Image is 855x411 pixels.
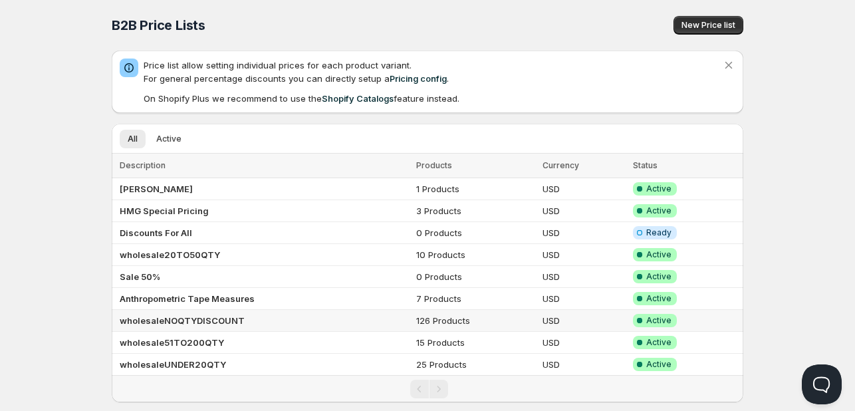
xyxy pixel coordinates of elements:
span: Status [633,160,658,170]
p: Price list allow setting individual prices for each product variant. For general percentage disco... [144,59,722,85]
td: 0 Products [412,222,539,244]
td: USD [539,222,630,244]
td: 1 Products [412,178,539,200]
iframe: Help Scout Beacon - Open [802,364,842,404]
b: Anthropometric Tape Measures [120,293,255,304]
td: 25 Products [412,354,539,376]
p: On Shopify Plus we recommend to use the feature instead. [144,92,722,105]
b: [PERSON_NAME] [120,184,193,194]
a: Pricing config [390,73,447,84]
span: Active [646,249,672,260]
span: Active [156,134,182,144]
span: B2B Price Lists [112,17,205,33]
span: Description [120,160,166,170]
td: USD [539,266,630,288]
td: 15 Products [412,332,539,354]
td: 126 Products [412,310,539,332]
td: USD [539,178,630,200]
span: Active [646,359,672,370]
button: Dismiss notification [719,56,738,74]
b: wholesaleNOQTYDISCOUNT [120,315,245,326]
b: Sale 50% [120,271,160,282]
td: USD [539,288,630,310]
span: Products [416,160,452,170]
b: Discounts For All [120,227,192,238]
span: Active [646,315,672,326]
nav: Pagination [112,375,743,402]
span: Ready [646,227,672,238]
td: 3 Products [412,200,539,222]
span: Active [646,337,672,348]
td: 7 Products [412,288,539,310]
b: HMG Special Pricing [120,205,209,216]
button: New Price list [673,16,743,35]
td: 0 Products [412,266,539,288]
b: wholesaleUNDER20QTY [120,359,226,370]
span: All [128,134,138,144]
td: 10 Products [412,244,539,266]
td: USD [539,332,630,354]
td: USD [539,244,630,266]
td: USD [539,200,630,222]
b: wholesale20TO50QTY [120,249,220,260]
span: Currency [543,160,579,170]
span: Active [646,184,672,194]
b: wholesale51TO200QTY [120,337,224,348]
span: Active [646,271,672,282]
span: Active [646,205,672,216]
td: USD [539,354,630,376]
span: New Price list [681,20,735,31]
span: Active [646,293,672,304]
a: Shopify Catalogs [322,93,394,104]
td: USD [539,310,630,332]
